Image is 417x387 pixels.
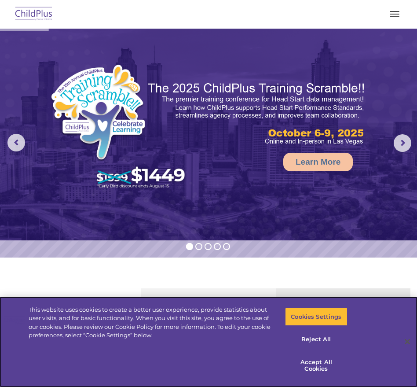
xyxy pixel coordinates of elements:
img: ChildPlus by Procare Solutions [13,4,55,25]
div: This website uses cookies to create a better user experience, provide statistics about user visit... [29,306,272,340]
a: Learn More [283,153,353,171]
button: Reject All [285,330,347,349]
button: Close [398,332,417,351]
button: Cookies Settings [285,308,347,326]
button: Accept All Cookies [285,353,347,378]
